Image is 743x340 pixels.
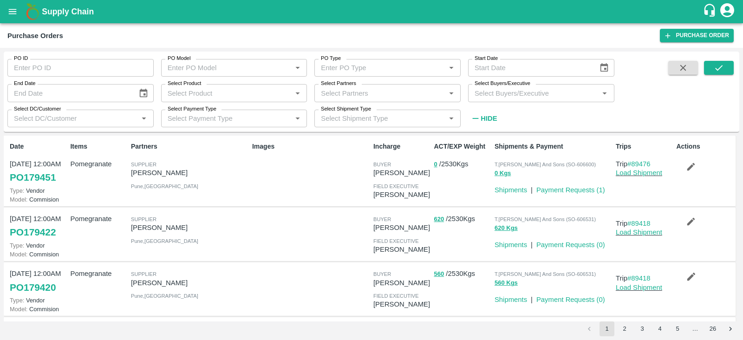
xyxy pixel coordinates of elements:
[705,321,720,336] button: Go to page 26
[434,214,490,224] p: / 2530 Kgs
[434,159,437,170] button: 0
[373,168,430,178] p: [PERSON_NAME]
[495,142,612,151] p: Shipments & Payment
[321,80,356,87] label: Select Partners
[131,168,248,178] p: [PERSON_NAME]
[164,112,277,124] input: Select Payment Type
[495,278,518,288] button: 560 Kgs
[599,87,611,99] button: Open
[670,321,685,336] button: Go to page 5
[723,321,738,336] button: Go to next page
[131,162,156,167] span: Supplier
[527,181,533,195] div: |
[536,186,605,194] a: Payment Requests (1)
[10,187,24,194] span: Type:
[495,162,596,167] span: T.[PERSON_NAME] And Sons (SO-606600)
[481,115,497,122] strong: Hide
[434,214,444,225] button: 620
[373,299,430,309] p: [PERSON_NAME]
[676,142,733,151] p: Actions
[131,271,156,277] span: Supplier
[616,218,672,229] p: Trip
[688,325,703,333] div: …
[617,321,632,336] button: Go to page 2
[373,216,391,222] span: buyer
[652,321,667,336] button: Go to page 4
[14,80,35,87] label: End Date
[10,268,66,279] p: [DATE] 12:00AM
[475,55,498,62] label: Start Date
[10,305,66,314] p: Commision
[373,183,419,189] span: field executive
[10,242,24,249] span: Type:
[14,55,28,62] label: PO ID
[445,87,457,99] button: Open
[10,159,66,169] p: [DATE] 12:00AM
[70,214,127,224] p: Pomegranate
[468,111,500,126] button: Hide
[373,162,391,167] span: buyer
[660,29,734,42] a: Purchase Order
[373,238,419,244] span: field executive
[373,293,419,299] span: field executive
[7,84,131,102] input: End Date
[373,271,391,277] span: buyer
[10,186,66,195] p: Vendor
[475,80,530,87] label: Select Buyers/Executive
[317,87,443,99] input: Select Partners
[70,268,127,279] p: Pomegranate
[445,112,457,124] button: Open
[616,159,672,169] p: Trip
[616,169,662,177] a: Load Shipment
[527,291,533,305] div: |
[168,80,201,87] label: Select Product
[10,297,24,304] span: Type:
[292,62,304,74] button: Open
[627,160,651,168] a: #89476
[10,296,66,305] p: Vendor
[595,59,613,77] button: Choose date
[495,241,527,248] a: Shipments
[131,222,248,233] p: [PERSON_NAME]
[7,59,154,77] input: Enter PO ID
[527,236,533,250] div: |
[131,293,198,299] span: Pune , [GEOGRAPHIC_DATA]
[317,112,443,124] input: Select Shipment Type
[616,229,662,236] a: Load Shipment
[317,62,430,74] input: Enter PO Type
[373,190,430,200] p: [PERSON_NAME]
[616,142,672,151] p: Trips
[10,196,27,203] span: Model:
[23,2,42,21] img: logo
[164,62,277,74] input: Enter PO Model
[10,169,56,186] a: PO179451
[10,279,56,296] a: PO179420
[373,222,430,233] p: [PERSON_NAME]
[131,278,248,288] p: [PERSON_NAME]
[10,241,66,250] p: Vendor
[373,142,430,151] p: Incharge
[580,321,739,336] nav: pagination navigation
[10,250,66,259] p: Commision
[42,5,703,18] a: Supply Chain
[168,55,191,62] label: PO Model
[600,321,614,336] button: page 1
[42,7,94,16] b: Supply Chain
[131,142,248,151] p: Partners
[373,278,430,288] p: [PERSON_NAME]
[10,112,136,124] input: Select DC/Customer
[10,214,66,224] p: [DATE] 12:00AM
[434,269,444,280] button: 560
[616,273,672,283] p: Trip
[616,284,662,291] a: Load Shipment
[138,112,150,124] button: Open
[10,224,56,241] a: PO179422
[719,2,736,21] div: account of current user
[14,105,61,113] label: Select DC/Customer
[164,87,289,99] input: Select Product
[703,3,719,20] div: customer-support
[495,186,527,194] a: Shipments
[495,216,596,222] span: T.[PERSON_NAME] And Sons (SO-606531)
[7,30,63,42] div: Purchase Orders
[373,244,430,255] p: [PERSON_NAME]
